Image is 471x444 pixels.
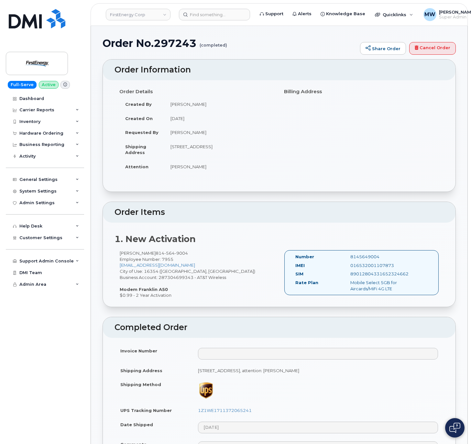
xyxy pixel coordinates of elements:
td: [STREET_ADDRESS], attention: [PERSON_NAME] [192,363,444,378]
strong: Attention [125,164,148,169]
div: [PERSON_NAME] City of Use: 16354 ([GEOGRAPHIC_DATA], [GEOGRAPHIC_DATA]) Business Account: 2873046... [115,250,279,298]
small: (completed) [200,38,227,48]
td: [PERSON_NAME] [165,125,274,139]
h4: Billing Address [284,89,439,94]
h4: Order Details [119,89,274,94]
a: 1Z1WE1711372065241 [198,408,252,413]
span: Employee Number: 7955 [120,257,173,262]
img: Open chat [449,423,460,433]
div: 89012804331652324662 [345,271,422,277]
h2: Completed Order [115,323,444,332]
span: 9004 [175,250,188,256]
td: [PERSON_NAME] [165,97,274,111]
div: 8145649004 [345,254,422,260]
a: Share Order [360,42,406,55]
label: Invoice Number [120,348,157,354]
label: Shipping Method [120,382,161,388]
strong: Modem Franklin A50 [120,287,168,292]
td: [DATE] [165,111,274,126]
strong: Shipping Address [125,144,146,155]
label: Shipping Address [120,368,162,374]
strong: Created By [125,102,152,107]
h1: Order No.297243 [103,38,357,49]
a: Cancel Order [409,42,456,55]
label: IMEI [295,262,305,269]
label: UPS Tracking Number [120,407,172,414]
strong: Requested By [125,130,159,135]
h2: Order Information [115,65,444,74]
label: SIM [295,271,303,277]
span: 564 [164,250,175,256]
label: Rate Plan [295,280,318,286]
strong: Created On [125,116,153,121]
span: 814 [156,250,188,256]
label: Number [295,254,314,260]
div: 016532001107873 [345,262,422,269]
img: ups-065b5a60214998095c38875261380b7f924ec8f6fe06ec167ae1927634933c50.png [198,382,214,399]
strong: 1. New Activation [115,234,196,244]
a: [EMAIL_ADDRESS][DOMAIN_NAME] [120,262,195,268]
td: [PERSON_NAME] [165,160,274,174]
label: Date Shipped [120,422,153,428]
td: [STREET_ADDRESS] [165,139,274,160]
h2: Order Items [115,208,444,217]
div: Mobile Select 5GB for Aircards/MiFi 4G LTE [345,280,422,292]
